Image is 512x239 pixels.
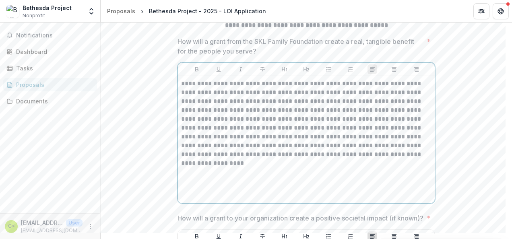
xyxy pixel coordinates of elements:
a: Tasks [3,62,97,75]
button: Bold [192,64,202,74]
nav: breadcrumb [104,5,269,17]
button: More [86,222,95,231]
button: Ordered List [345,64,355,74]
p: [EMAIL_ADDRESS][DOMAIN_NAME] <[EMAIL_ADDRESS][DOMAIN_NAME]> [21,218,63,227]
div: Proposals [107,7,135,15]
button: Get Help [493,3,509,19]
button: Strike [258,64,267,74]
button: Heading 2 [301,64,311,74]
div: Bethesda Project [23,4,72,12]
button: Heading 1 [280,64,289,74]
p: How will a grant from the SKL Family Foundation create a real, tangible benefit for the people yo... [178,37,423,56]
span: Notifications [16,32,94,39]
a: Proposals [3,78,97,91]
button: Underline [214,64,223,74]
p: User [66,219,83,227]
img: Bethesda Project [6,5,19,18]
button: Notifications [3,29,97,42]
button: Open entity switcher [86,3,97,19]
button: Align Right [411,64,421,74]
a: Documents [3,95,97,108]
button: Align Center [389,64,399,74]
div: Documents [16,97,91,105]
button: Partners [473,3,489,19]
div: Dashboard [16,47,91,56]
button: Italicize [236,64,246,74]
div: Proposals [16,80,91,89]
span: Nonprofit [23,12,45,19]
div: communitylife@bethesdaproject.org <communitylife@bethesdaproject.org> [8,224,15,229]
p: [EMAIL_ADDRESS][DOMAIN_NAME] [21,227,83,234]
a: Dashboard [3,45,97,58]
button: Bullet List [324,64,333,74]
a: Proposals [104,5,138,17]
div: Bethesda Project - 2025 - LOI Application [149,7,266,15]
p: How will a grant to your organization create a positive societal impact (if known)? [178,213,423,223]
div: Tasks [16,64,91,72]
button: Align Left [367,64,377,74]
